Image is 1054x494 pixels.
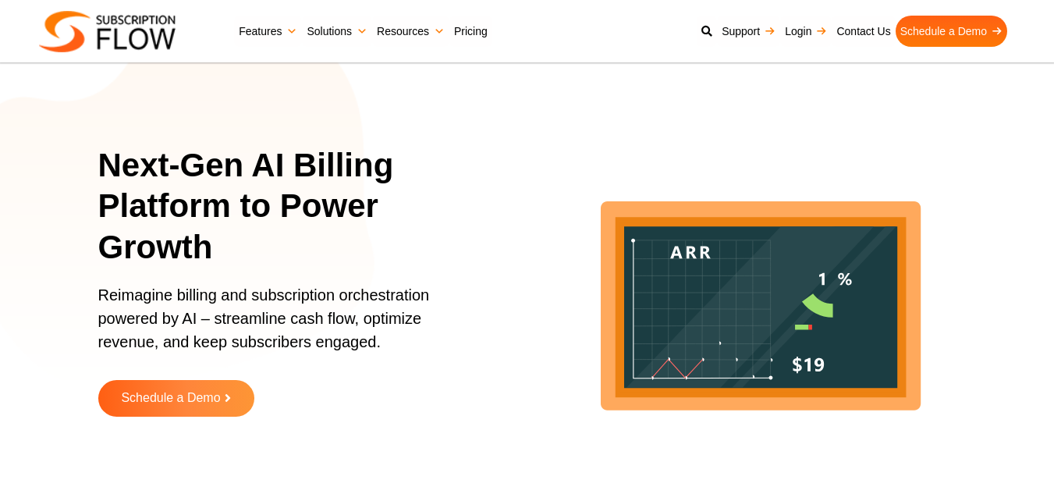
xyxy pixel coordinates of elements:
p: Reimagine billing and subscription orchestration powered by AI – streamline cash flow, optimize r... [98,283,467,369]
a: Resources [372,16,449,47]
a: Schedule a Demo [98,380,254,417]
a: Login [780,16,832,47]
span: Schedule a Demo [121,392,220,405]
a: Schedule a Demo [896,16,1007,47]
iframe: Intercom live chat [1001,441,1038,478]
a: Support [717,16,780,47]
a: Contact Us [832,16,895,47]
h1: Next-Gen AI Billing Platform to Power Growth [98,145,487,268]
a: Solutions [302,16,372,47]
img: Subscriptionflow [39,11,176,52]
a: Features [234,16,302,47]
a: Pricing [449,16,492,47]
